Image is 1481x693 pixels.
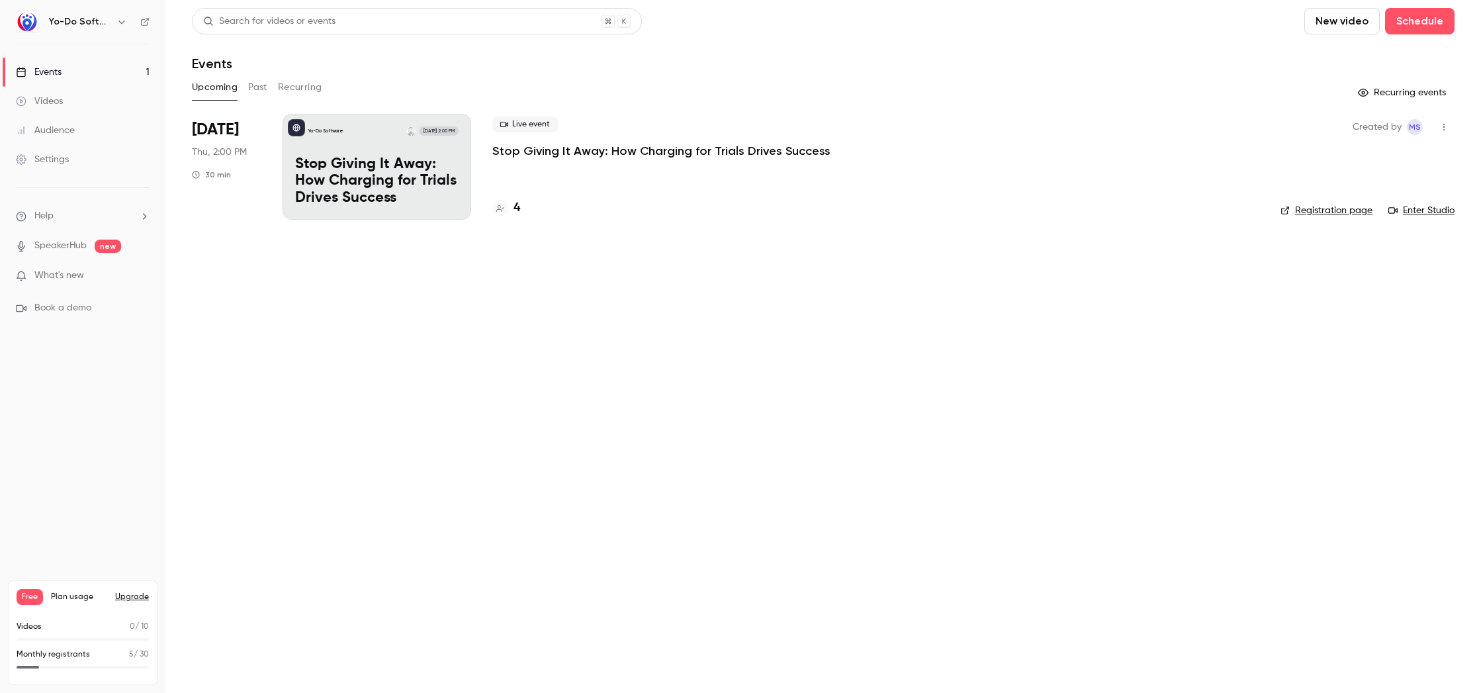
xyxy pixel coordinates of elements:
h1: Events [192,56,232,71]
a: Stop Giving It Away: How Charging for Trials Drives SuccessYo-Do SoftwareC. Travis Webb[DATE] 2:0... [283,114,471,220]
img: Yo-Do Software [17,11,38,32]
span: Mairead Staunton [1407,119,1423,135]
span: Live event [492,116,558,132]
div: Audience [16,124,75,137]
button: Schedule [1385,8,1455,34]
span: Book a demo [34,301,91,315]
button: Recurring [278,77,322,98]
div: Videos [16,95,63,108]
p: Videos [17,621,42,633]
span: 5 [129,651,134,659]
span: 0 [130,623,135,631]
p: Stop Giving It Away: How Charging for Trials Drives Success [295,156,459,207]
li: help-dropdown-opener [16,209,150,223]
p: / 30 [129,649,149,661]
div: Search for videos or events [203,15,336,28]
button: New video [1304,8,1380,34]
button: Upcoming [192,77,238,98]
p: / 10 [130,621,149,633]
div: Settings [16,153,69,166]
span: new [95,240,121,253]
button: Recurring events [1352,82,1455,103]
span: Thu, 2:00 PM [192,146,247,159]
button: Past [248,77,267,98]
span: [DATE] [192,119,239,140]
button: Upgrade [115,592,149,602]
div: Oct 16 Thu, 2:00 PM (America/New York) [192,114,261,220]
a: Stop Giving It Away: How Charging for Trials Drives Success [492,143,830,159]
p: Yo-Do Software [308,128,343,134]
h4: 4 [514,199,520,217]
div: 30 min [192,169,231,180]
a: 4 [492,199,520,217]
span: MS [1409,119,1421,135]
span: Free [17,589,43,605]
span: Plan usage [51,592,107,602]
img: C. Travis Webb [406,126,416,136]
span: [DATE] 2:00 PM [419,126,458,136]
span: What's new [34,269,84,283]
span: Help [34,209,54,223]
h6: Yo-Do Software [49,15,111,28]
a: Registration page [1280,204,1372,217]
a: Enter Studio [1388,204,1455,217]
p: Monthly registrants [17,649,90,661]
span: Created by [1353,119,1402,135]
div: Events [16,66,62,79]
a: SpeakerHub [34,239,87,253]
